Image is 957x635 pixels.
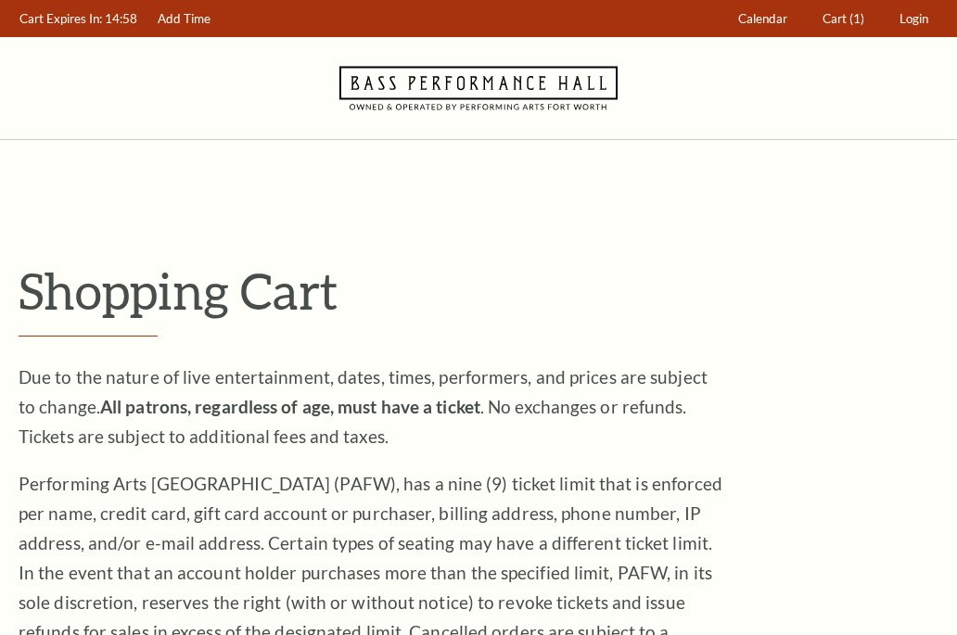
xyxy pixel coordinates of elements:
[730,1,797,37] a: Calendar
[149,1,220,37] a: Add Time
[100,396,480,417] strong: All patrons, regardless of age, must have a ticket
[814,1,874,37] a: Cart (1)
[849,11,864,26] span: (1)
[891,1,938,37] a: Login
[19,366,708,447] span: Due to the nature of live entertainment, dates, times, performers, and prices are subject to chan...
[19,260,938,321] p: Shopping Cart
[738,11,787,26] span: Calendar
[19,11,102,26] span: Cart Expires In:
[823,11,847,26] span: Cart
[105,11,137,26] span: 14:58
[900,11,928,26] span: Login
